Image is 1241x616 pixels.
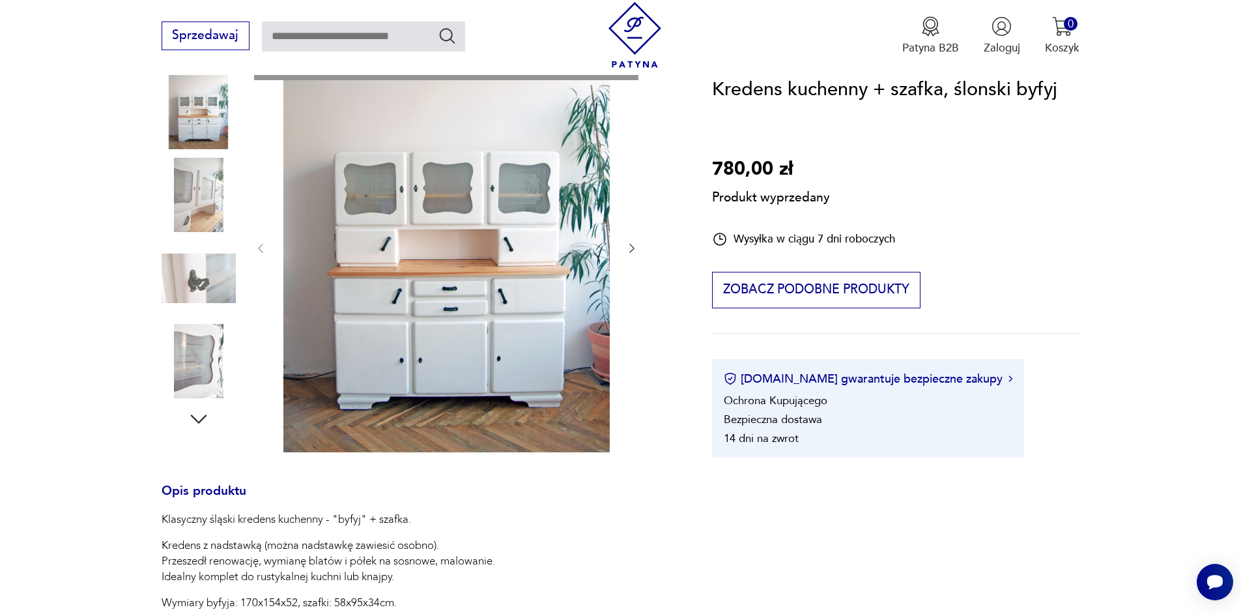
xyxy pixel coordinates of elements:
[162,31,250,42] a: Sprzedawaj
[724,371,1012,387] button: [DOMAIN_NAME] gwarantuje bezpieczne zakupy
[920,16,941,37] img: Ikona medalu
[438,26,457,45] button: Szukaj
[162,538,675,585] p: Kredens z nadstawką (można nadstawkę zawiesić osobno). Przeszedł renowację, wymianę blatów i półe...
[991,16,1012,37] img: Ikonka użytkownika
[1045,40,1079,55] p: Koszyk
[712,272,920,308] button: Zobacz podobne produkty
[162,595,675,611] p: Wymiary byfyja: 170x154x52, szafki: 58x95x34cm.
[724,412,822,427] li: Bezpieczna dostawa
[712,75,1057,105] h1: Kredens kuchenny + szafka, ślonski byfyj
[1064,17,1077,31] div: 0
[712,184,830,207] p: Produkt wyprzedany
[724,373,737,386] img: Ikona certyfikatu
[162,512,675,527] p: Klasyczny śląski kredens kuchenny - "byfyj" + szafka.
[712,154,830,184] p: 780,00 zł
[902,16,959,55] a: Ikona medaluPatyna B2B
[162,486,675,512] h3: Opis produktu
[984,40,1020,55] p: Zaloguj
[724,431,799,446] li: 14 dni na zwrot
[902,16,959,55] button: Patyna B2B
[902,40,959,55] p: Patyna B2B
[984,16,1020,55] button: Zaloguj
[1045,16,1079,55] button: 0Koszyk
[1052,16,1072,37] img: Ikona koszyka
[602,2,668,68] img: Patyna - sklep z meblami i dekoracjami vintage
[724,393,827,408] li: Ochrona Kupującego
[1008,376,1012,383] img: Ikona strzałki w prawo
[162,22,250,50] button: Sprzedawaj
[712,231,895,247] div: Wysyłka w ciągu 7 dni roboczych
[1197,564,1233,600] iframe: Smartsupp widget button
